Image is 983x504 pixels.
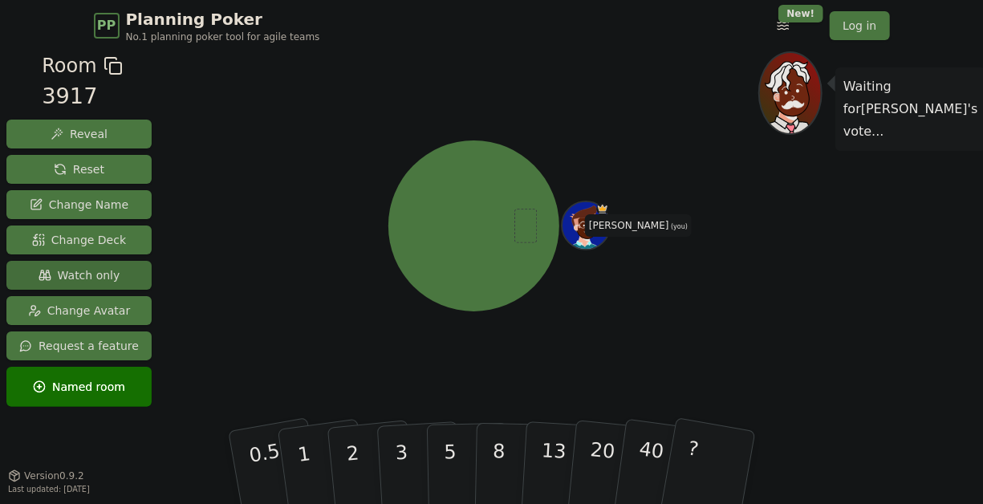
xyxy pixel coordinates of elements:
span: Version 0.9.2 [24,469,84,482]
button: Change Name [6,190,152,219]
div: 3917 [42,80,122,113]
span: Named room [33,379,125,395]
button: Change Avatar [6,296,152,325]
button: Reset [6,155,152,184]
button: Watch only [6,261,152,290]
span: Reset [54,161,104,177]
span: Request a feature [19,338,139,354]
span: (you) [669,223,689,230]
button: Named room [6,367,152,407]
a: PPPlanning PokerNo.1 planning poker tool for agile teams [94,8,320,43]
button: New! [769,11,798,40]
span: Augusto is the host [596,203,608,215]
button: Reveal [6,120,152,148]
span: Last updated: [DATE] [8,485,90,494]
button: Click to change your avatar [563,203,608,248]
button: Version0.9.2 [8,469,84,482]
span: PP [97,16,116,35]
span: Room [42,51,96,80]
span: No.1 planning poker tool for agile teams [126,30,320,43]
span: Change Name [30,197,128,213]
a: Log in [830,11,889,40]
div: New! [778,5,824,22]
p: Waiting for [PERSON_NAME] 's vote... [843,75,978,143]
span: Reveal [51,126,108,142]
button: Change Deck [6,226,152,254]
span: Planning Poker [126,8,320,30]
span: Change Avatar [28,303,131,319]
span: Click to change your name [585,214,692,237]
button: Request a feature [6,331,152,360]
span: Watch only [39,267,120,283]
span: Change Deck [32,232,126,248]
